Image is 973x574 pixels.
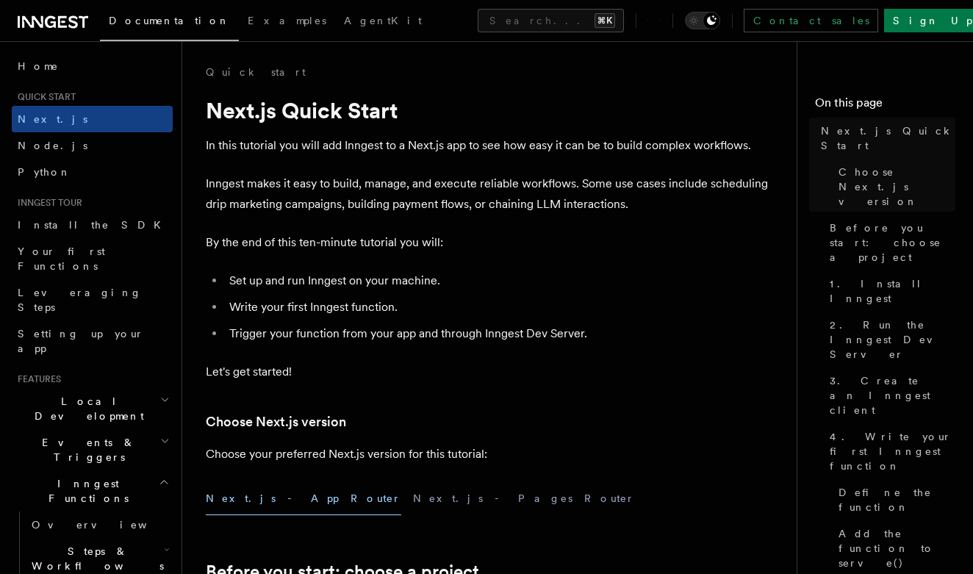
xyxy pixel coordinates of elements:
span: Setting up your app [18,328,144,354]
p: Choose your preferred Next.js version for this tutorial: [206,444,785,464]
span: Features [12,373,61,385]
span: Home [18,59,59,73]
a: Documentation [100,4,239,41]
a: Overview [26,512,173,538]
li: Trigger your function from your app and through Inngest Dev Server. [225,323,785,344]
span: Python [18,166,71,178]
span: Next.js Quick Start [821,123,955,153]
h4: On this page [815,94,955,118]
button: Local Development [12,388,173,429]
span: Inngest tour [12,197,82,209]
span: Steps & Workflows [26,544,164,573]
a: Home [12,53,173,79]
a: 4. Write your first Inngest function [824,423,955,479]
button: Next.js - Pages Router [413,482,635,515]
a: Your first Functions [12,238,173,279]
a: 1. Install Inngest [824,270,955,312]
a: Node.js [12,132,173,159]
button: Search...⌘K [478,9,624,32]
button: Events & Triggers [12,429,173,470]
a: Python [12,159,173,185]
span: 1. Install Inngest [830,276,955,306]
a: Examples [239,4,335,40]
a: Quick start [206,65,306,79]
span: Your first Functions [18,245,105,272]
a: Setting up your app [12,320,173,362]
span: 2. Run the Inngest Dev Server [830,318,955,362]
span: Quick start [12,91,76,103]
p: Let's get started! [206,362,785,382]
button: Next.js - App Router [206,482,401,515]
span: Local Development [12,394,160,423]
span: Documentation [109,15,230,26]
a: Choose Next.js version [206,412,346,432]
span: Define the function [839,485,955,514]
a: Contact sales [744,9,878,32]
button: Toggle dark mode [685,12,720,29]
span: AgentKit [344,15,422,26]
span: 4. Write your first Inngest function [830,429,955,473]
span: Install the SDK [18,219,170,231]
a: 2. Run the Inngest Dev Server [824,312,955,367]
a: Install the SDK [12,212,173,238]
span: Events & Triggers [12,435,160,464]
a: Define the function [833,479,955,520]
span: Add the function to serve() [839,526,955,570]
span: Node.js [18,140,87,151]
a: Choose Next.js version [833,159,955,215]
span: 3. Create an Inngest client [830,373,955,417]
span: Inngest Functions [12,476,159,506]
span: Overview [32,519,183,531]
p: Inngest makes it easy to build, manage, and execute reliable workflows. Some use cases include sc... [206,173,785,215]
span: Choose Next.js version [839,165,955,209]
a: 3. Create an Inngest client [824,367,955,423]
a: Leveraging Steps [12,279,173,320]
a: AgentKit [335,4,431,40]
li: Write your first Inngest function. [225,297,785,318]
a: Next.js Quick Start [815,118,955,159]
button: Inngest Functions [12,470,173,512]
span: Next.js [18,113,87,125]
kbd: ⌘K [595,13,615,28]
p: By the end of this ten-minute tutorial you will: [206,232,785,253]
a: Before you start: choose a project [824,215,955,270]
li: Set up and run Inngest on your machine. [225,270,785,291]
p: In this tutorial you will add Inngest to a Next.js app to see how easy it can be to build complex... [206,135,785,156]
span: Before you start: choose a project [830,220,955,265]
span: Leveraging Steps [18,287,142,313]
span: Examples [248,15,326,26]
h1: Next.js Quick Start [206,97,785,123]
a: Next.js [12,106,173,132]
